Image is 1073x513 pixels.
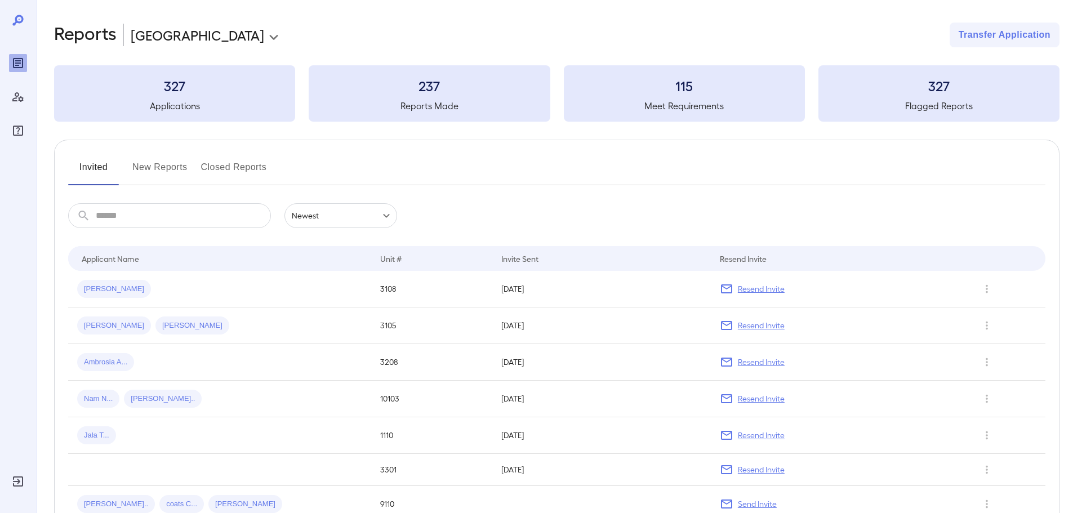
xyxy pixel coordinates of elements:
[738,393,785,404] p: Resend Invite
[501,252,538,265] div: Invite Sent
[284,203,397,228] div: Newest
[492,344,710,381] td: [DATE]
[132,158,188,185] button: New Reports
[492,454,710,486] td: [DATE]
[9,122,27,140] div: FAQ
[978,461,996,479] button: Row Actions
[9,472,27,490] div: Log Out
[978,316,996,334] button: Row Actions
[978,353,996,371] button: Row Actions
[720,252,767,265] div: Resend Invite
[155,320,229,331] span: [PERSON_NAME]
[54,99,295,113] h5: Applications
[54,77,295,95] h3: 327
[978,390,996,408] button: Row Actions
[738,283,785,295] p: Resend Invite
[309,99,550,113] h5: Reports Made
[9,88,27,106] div: Manage Users
[82,252,139,265] div: Applicant Name
[371,381,492,417] td: 10103
[492,307,710,344] td: [DATE]
[818,77,1059,95] h3: 327
[978,495,996,513] button: Row Actions
[738,430,785,441] p: Resend Invite
[77,284,151,295] span: [PERSON_NAME]
[380,252,402,265] div: Unit #
[978,426,996,444] button: Row Actions
[738,464,785,475] p: Resend Invite
[77,394,119,404] span: Nam N...
[309,77,550,95] h3: 237
[492,417,710,454] td: [DATE]
[492,381,710,417] td: [DATE]
[208,499,282,510] span: [PERSON_NAME]
[68,158,119,185] button: Invited
[738,356,785,368] p: Resend Invite
[54,65,1059,122] summary: 327Applications237Reports Made115Meet Requirements327Flagged Reports
[77,430,116,441] span: Jala T...
[131,26,264,44] p: [GEOGRAPHIC_DATA]
[818,99,1059,113] h5: Flagged Reports
[950,23,1059,47] button: Transfer Application
[738,320,785,331] p: Resend Invite
[77,499,155,510] span: [PERSON_NAME]..
[201,158,267,185] button: Closed Reports
[371,271,492,307] td: 3108
[738,498,777,510] p: Send Invite
[9,54,27,72] div: Reports
[124,394,202,404] span: [PERSON_NAME]..
[371,307,492,344] td: 3105
[371,417,492,454] td: 1110
[159,499,204,510] span: coats C...
[77,320,151,331] span: [PERSON_NAME]
[54,23,117,47] h2: Reports
[371,344,492,381] td: 3208
[492,271,710,307] td: [DATE]
[564,99,805,113] h5: Meet Requirements
[978,280,996,298] button: Row Actions
[564,77,805,95] h3: 115
[77,357,134,368] span: Ambrosia A...
[371,454,492,486] td: 3301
